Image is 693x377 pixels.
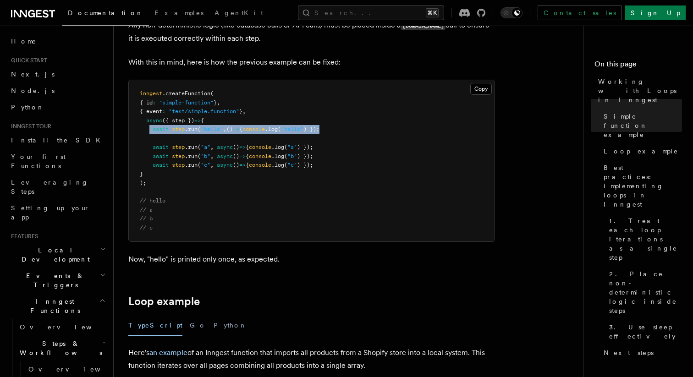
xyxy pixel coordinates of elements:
[217,153,233,159] span: async
[7,123,51,130] span: Inngest tour
[7,148,108,174] a: Your first Functions
[470,83,492,95] button: Copy
[153,99,156,106] span: :
[162,90,210,97] span: .createFunction
[242,108,246,115] span: ,
[7,82,108,99] a: Node.js
[140,180,146,186] span: );
[11,179,88,195] span: Leveraging Steps
[153,126,169,132] span: await
[7,33,108,49] a: Home
[194,117,201,124] span: =>
[201,153,210,159] span: "b"
[246,162,249,168] span: {
[16,339,102,357] span: Steps & Workflows
[217,144,233,150] span: async
[185,162,198,168] span: .run
[159,99,214,106] span: "simple-function"
[538,5,621,20] a: Contact sales
[7,293,108,319] button: Inngest Functions
[600,143,682,159] a: Loop example
[7,57,47,64] span: Quick start
[284,153,287,159] span: (
[271,162,284,168] span: .log
[249,153,271,159] span: console
[609,322,682,341] span: 3. Use sleep effectively
[246,144,249,150] span: {
[284,144,287,150] span: (
[140,197,165,204] span: // hello
[249,162,271,168] span: console
[11,71,55,78] span: Next.js
[62,3,149,26] a: Documentation
[198,162,201,168] span: (
[28,366,123,373] span: Overview
[140,99,153,106] span: { id
[172,144,185,150] span: step
[11,37,37,46] span: Home
[233,162,239,168] span: ()
[140,224,153,231] span: // c
[209,3,269,25] a: AgentKit
[605,213,682,266] a: 1. Treat each loop iterations as a single step
[604,348,654,357] span: Next steps
[149,3,209,25] a: Examples
[153,153,169,159] span: await
[172,162,185,168] span: step
[600,108,682,143] a: Simple function example
[217,162,233,168] span: async
[198,153,201,159] span: (
[287,144,297,150] span: "a"
[233,153,239,159] span: ()
[500,7,522,18] button: Toggle dark mode
[11,104,44,111] span: Python
[271,144,284,150] span: .log
[140,207,153,213] span: // a
[7,174,108,200] a: Leveraging Steps
[278,126,281,132] span: (
[7,132,108,148] a: Install the SDK
[190,315,206,336] button: Go
[223,126,226,132] span: ,
[249,144,271,150] span: console
[242,126,265,132] span: console
[609,269,682,315] span: 2. Place non-deterministic logic inside steps
[185,144,198,150] span: .run
[226,126,233,132] span: ()
[265,126,278,132] span: .log
[162,117,194,124] span: ({ step })
[128,346,495,372] p: Here's of an Inngest function that imports all products from a Shopify store into a local system....
[128,295,200,308] a: Loop example
[598,77,682,104] span: Working with Loops in Inngest
[140,171,143,177] span: }
[140,90,162,97] span: inngest
[7,242,108,268] button: Local Development
[214,9,263,16] span: AgentKit
[7,268,108,293] button: Events & Triggers
[210,162,214,168] span: ,
[287,153,297,159] span: "b"
[140,108,162,115] span: { event
[68,9,143,16] span: Documentation
[11,87,55,94] span: Node.js
[303,126,319,132] span: ) });
[281,126,303,132] span: "hello"
[11,204,90,221] span: Setting up your app
[600,344,682,361] a: Next steps
[201,162,210,168] span: "c"
[185,153,198,159] span: .run
[239,126,242,132] span: {
[239,153,246,159] span: =>
[401,22,445,30] code: [DOMAIN_NAME]
[11,153,66,169] span: Your first Functions
[128,56,495,69] p: With this in mind, here is how the previous example can be fixed:
[214,99,217,106] span: }
[169,108,239,115] span: "test/simple.function"
[287,162,297,168] span: "c"
[233,144,239,150] span: ()
[233,126,239,132] span: =>
[7,99,108,115] a: Python
[7,66,108,82] a: Next.js
[604,147,678,156] span: Loop example
[198,144,201,150] span: (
